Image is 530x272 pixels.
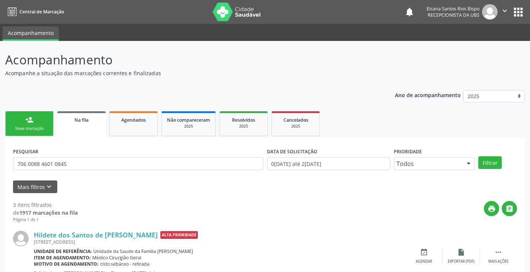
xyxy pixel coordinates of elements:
p: Ano de acompanhamento [395,90,461,99]
div: person_add [25,116,33,124]
button:  [502,201,517,216]
label: DATA DE SOLICITAÇÃO [267,146,317,157]
button:  [498,4,512,20]
span: Unidade da Saude da Familia [PERSON_NAME] [93,248,193,255]
span: cisto sebáceo - retirada [100,261,150,267]
i: print [488,205,496,213]
img: img [13,231,29,246]
label: PESQUISAR [13,146,38,157]
div: Mais ações [488,259,508,264]
i: insert_drive_file [457,248,465,256]
div: Elcana Santos Rios Bispo [427,6,479,12]
button: apps [512,6,525,19]
button: Filtrar [478,156,502,169]
i:  [501,7,509,15]
div: 2025 [167,124,210,129]
a: Acompanhamento [3,26,59,41]
div: de [13,209,78,217]
div: Página 1 de 1 [13,217,78,223]
span: Resolvidos [232,117,255,123]
a: Central de Marcação [5,6,64,18]
img: img [482,4,498,20]
span: Central de Marcação [19,9,64,15]
span: Agendados [121,117,146,123]
p: Acompanhe a situação das marcações correntes e finalizadas [5,69,369,77]
span: Na fila [74,117,89,123]
label: Prioridade [394,146,422,157]
span: Cancelados [283,117,308,123]
div: Exportar (PDF) [448,259,475,264]
span: Alta Prioridade [160,231,198,239]
input: Nome, CNS [13,157,263,170]
b: Item de agendamento: [34,255,91,261]
i: keyboard_arrow_down [45,183,53,191]
button: print [484,201,499,216]
i: event_available [420,248,428,256]
div: Nova marcação [11,126,48,131]
button: Mais filtroskeyboard_arrow_down [13,180,57,193]
i:  [494,248,502,256]
button: notifications [404,7,415,17]
div: Agendar [416,259,432,264]
b: Unidade de referência: [34,248,92,255]
span: Não compareceram [167,117,210,123]
div: 2025 [225,124,262,129]
strong: 1917 marcações na fila [19,209,78,216]
a: Hildete dos Santos de [PERSON_NAME] [34,231,158,239]
div: [STREET_ADDRESS] [34,239,405,245]
span: Recepcionista da UBS [428,12,479,18]
b: Motivo de agendamento: [34,261,99,267]
p: Acompanhamento [5,51,369,69]
div: 3 itens filtrados [13,201,78,209]
span: Todos [396,160,460,167]
span: Médico Cirurgião Geral [92,255,141,261]
div: 2025 [277,124,314,129]
input: Selecione um intervalo [267,157,390,170]
i:  [505,205,514,213]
